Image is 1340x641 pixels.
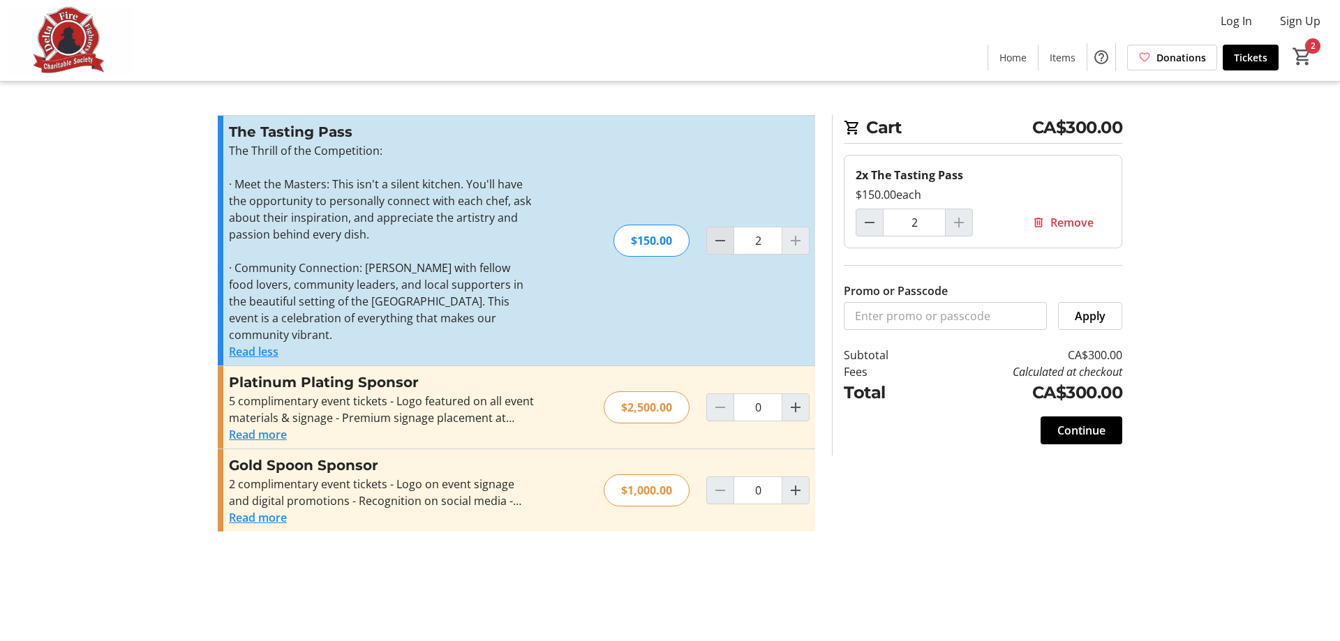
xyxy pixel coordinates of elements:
button: Increment by one [782,477,809,504]
td: CA$300.00 [925,380,1122,405]
span: Sign Up [1280,13,1320,29]
a: Items [1038,45,1087,70]
input: The Tasting Pass Quantity [734,227,782,255]
button: Decrement by one [856,209,883,236]
button: Continue [1041,416,1122,444]
span: CA$300.00 [1032,115,1123,140]
span: Items [1050,50,1075,65]
a: Donations [1127,45,1217,70]
span: Donations [1156,50,1206,65]
span: Remove [1050,214,1094,231]
button: Help [1087,43,1115,71]
td: Subtotal [844,347,925,363]
td: Calculated at checkout [925,363,1122,380]
button: Read more [229,426,287,443]
p: · Community Connection: [PERSON_NAME] with fellow food lovers, community leaders, and local suppo... [229,259,534,343]
input: Platinum Plating Sponsor Quantity [734,393,782,421]
button: Remove [1015,209,1110,236]
button: Increment by one [782,394,809,421]
div: 5 complimentary event tickets - Logo featured on all event materials & signage - Premium signage ... [229,393,534,426]
h3: Gold Spoon Sponsor [229,455,534,476]
div: 2x The Tasting Pass [856,167,1110,183]
label: Promo or Passcode [844,282,948,299]
h3: Platinum Plating Sponsor [229,372,534,393]
span: Apply [1075,308,1105,324]
a: Home [988,45,1038,70]
a: Tickets [1223,45,1279,70]
div: $1,000.00 [604,474,690,506]
span: Tickets [1234,50,1267,65]
div: $150.00 [613,225,690,257]
input: Gold Spoon Sponsor Quantity [734,476,782,504]
input: The Tasting Pass Quantity [883,209,946,236]
button: Read less [229,343,278,360]
button: Read more [229,509,287,526]
img: Delta Firefighters Charitable Society's Logo [8,6,133,75]
button: Decrement by one [707,227,734,254]
td: CA$300.00 [925,347,1122,363]
p: · Meet the Masters: This isn't a silent kitchen. You'll have the opportunity to personally connec... [229,176,534,243]
input: Enter promo or passcode [844,302,1047,330]
button: Sign Up [1269,10,1332,32]
p: The Thrill of the Competition: [229,142,534,159]
div: $2,500.00 [604,391,690,423]
button: Log In [1209,10,1263,32]
div: 2 complimentary event tickets - Logo on event signage and digital promotions - Recognition on soc... [229,476,534,509]
button: Cart [1290,44,1315,69]
span: Log In [1221,13,1252,29]
span: Continue [1057,422,1105,439]
h3: The Tasting Pass [229,121,534,142]
div: $150.00 each [856,186,1110,203]
h2: Cart [844,115,1122,144]
td: Fees [844,363,925,380]
span: Home [999,50,1027,65]
td: Total [844,380,925,405]
button: Apply [1058,302,1122,330]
